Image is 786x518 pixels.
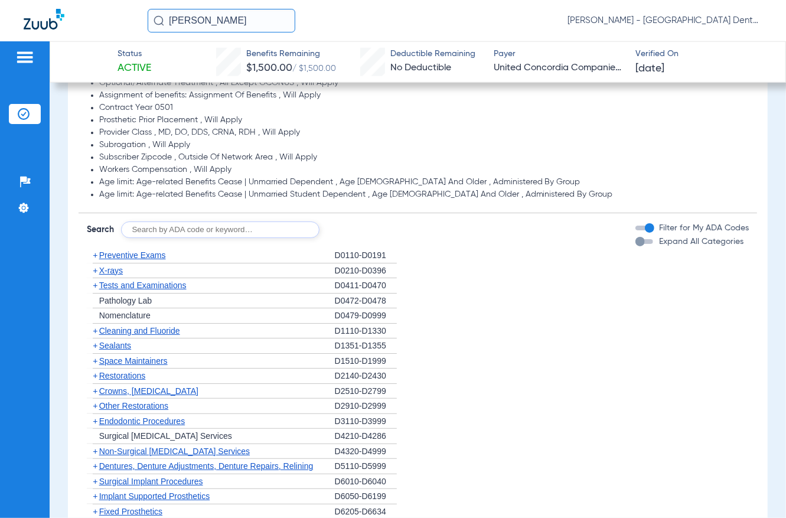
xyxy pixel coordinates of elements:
label: Filter for My ADA Codes [657,222,749,234]
span: Dentures, Denture Adjustments, Denture Repairs, Relining [99,461,314,471]
span: Non-Surgical [MEDICAL_DATA] Services [99,447,250,456]
span: + [93,461,97,471]
div: D2140-D2430 [335,369,397,384]
span: [DATE] [635,61,664,76]
span: Payer [494,48,625,60]
input: Search by ADA code or keyword… [121,221,319,238]
div: D0472-D0478 [335,294,397,309]
span: Endodontic Procedures [99,416,185,426]
span: Surgical Implant Procedures [99,477,203,486]
span: + [93,447,97,456]
span: + [93,416,97,426]
span: Active [118,61,151,76]
span: + [93,371,97,380]
img: Zuub Logo [24,9,64,30]
li: Age limit: Age-related Benefits Cease | Unmarried Dependent , Age [DEMOGRAPHIC_DATA] And Older , ... [99,177,749,188]
div: D1351-D1355 [335,338,397,354]
span: + [93,491,97,501]
span: Fixed Prosthetics [99,507,162,516]
span: + [93,507,97,516]
input: Search for patients [148,9,295,32]
div: D5110-D5999 [335,459,397,474]
span: Crowns, [MEDICAL_DATA] [99,386,198,396]
span: + [93,266,97,275]
div: D1110-D1330 [335,324,397,339]
span: + [93,250,97,260]
span: Status [118,48,151,60]
span: Benefits Remaining [246,48,336,60]
span: Restorations [99,371,146,380]
span: Sealants [99,341,131,350]
li: Subrogation , Will Apply [99,140,749,151]
span: Preventive Exams [99,250,166,260]
img: hamburger-icon [15,50,34,64]
li: Provider Class , MD, DO, DDS, CRNA, RDH , Will Apply [99,128,749,138]
li: Assignment of benefits: Assignment Of Benefits , Will Apply [99,90,749,101]
span: Search [87,224,114,236]
span: Pathology Lab [99,296,152,305]
span: + [93,341,97,350]
span: Other Restorations [99,401,169,411]
div: D4320-D4999 [335,444,397,460]
span: Implant Supported Prosthetics [99,491,210,501]
span: / $1,500.00 [292,64,336,73]
span: + [93,401,97,411]
span: + [93,326,97,335]
span: Cleaning and Fluoride [99,326,180,335]
img: Search Icon [154,15,164,26]
div: D2510-D2799 [335,384,397,399]
div: D6050-D6199 [335,489,397,504]
div: D0210-D0396 [335,263,397,279]
span: Verified On [635,48,767,60]
span: + [93,477,97,486]
li: Optional/Alternate Treatment , All Except OCONUS , Will Apply [99,78,749,89]
span: + [93,356,97,366]
div: D2910-D2999 [335,399,397,414]
div: D4210-D4286 [335,429,397,444]
span: + [93,386,97,396]
div: D1510-D1999 [335,354,397,369]
span: Nomenclature [99,311,151,320]
iframe: Chat Widget [727,461,786,518]
span: $1,500.00 [246,63,292,73]
li: Age limit: Age-related Benefits Cease | Unmarried Student Dependent , Age [DEMOGRAPHIC_DATA] And ... [99,190,749,200]
span: [PERSON_NAME] - [GEOGRAPHIC_DATA] Dental [568,15,762,27]
div: D0110-D0191 [335,248,397,263]
div: D6010-D6040 [335,474,397,490]
span: United Concordia Companies, Inc. [494,61,625,76]
span: Tests and Examinations [99,281,187,290]
span: Deductible Remaining [390,48,475,60]
span: Space Maintainers [99,356,168,366]
span: + [93,281,97,290]
span: No Deductible [390,63,451,73]
li: Contract Year 0501 [99,103,749,113]
div: D3110-D3999 [335,414,397,429]
div: D0411-D0470 [335,278,397,294]
li: Workers Compensation , Will Apply [99,165,749,175]
li: Subscriber Zipcode , Outside Of Network Area , Will Apply [99,152,749,163]
li: Prosthetic Prior Placement , Will Apply [99,115,749,126]
span: Expand All Categories [659,237,743,246]
div: D0479-D0999 [335,308,397,324]
span: X-rays [99,266,123,275]
span: Surgical [MEDICAL_DATA] Services [99,431,232,441]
